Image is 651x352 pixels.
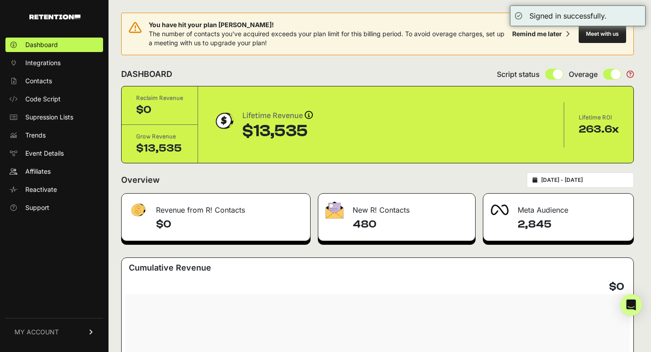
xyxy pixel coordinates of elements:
div: 263.6x [579,122,619,137]
div: $13,535 [242,122,313,140]
img: fa-envelope-19ae18322b30453b285274b1b8af3d052b27d846a4fbe8435d1a52b978f639a2.png [325,201,344,219]
span: Affiliates [25,167,51,176]
span: Event Details [25,149,64,158]
a: Dashboard [5,38,103,52]
span: Support [25,203,49,212]
span: You have hit your plan [PERSON_NAME]! [149,20,509,29]
div: Meta Audience [483,194,633,221]
a: Integrations [5,56,103,70]
span: Contacts [25,76,52,86]
img: fa-dollar-13500eef13a19c4ab2b9ed9ad552e47b0d9fc28b02b83b90ba0e00f96d6372e9.png [129,201,147,219]
a: Contacts [5,74,103,88]
span: Reactivate [25,185,57,194]
div: Open Intercom Messenger [620,294,642,316]
img: fa-meta-2f981b61bb99beabf952f7030308934f19ce035c18b003e963880cc3fabeebb7.png [491,205,509,215]
button: Remind me later [509,26,573,42]
span: Integrations [25,58,61,67]
h2: Overview [121,174,160,186]
button: Meet with us [579,25,626,43]
div: Reclaim Revenue [136,94,183,103]
span: Overage [569,69,598,80]
div: $13,535 [136,141,183,156]
h2: DASHBOARD [121,68,172,81]
div: Signed in successfully. [529,10,607,21]
h4: $0 [609,280,624,294]
a: Event Details [5,146,103,161]
a: Code Script [5,92,103,106]
div: Grow Revenue [136,132,183,141]
a: Supression Lists [5,110,103,124]
div: Remind me later [512,29,562,38]
span: Script status [497,69,540,80]
h4: 480 [353,217,467,232]
span: MY ACCOUNT [14,328,59,337]
span: Code Script [25,95,61,104]
a: Trends [5,128,103,143]
span: Dashboard [25,40,58,49]
a: MY ACCOUNT [5,318,103,346]
a: Reactivate [5,182,103,197]
div: $0 [136,103,183,117]
h4: 2,845 [518,217,626,232]
h4: $0 [156,217,303,232]
div: New R! Contacts [318,194,475,221]
div: Lifetime ROI [579,113,619,122]
span: Supression Lists [25,113,73,122]
img: Retention.com [29,14,80,19]
a: Affiliates [5,164,103,179]
a: Support [5,200,103,215]
img: dollar-coin-05c43ed7efb7bc0c12610022525b4bbbb207c7efeef5aecc26f025e68dcafac9.png [212,109,235,132]
span: The number of contacts you've acquired exceeds your plan limit for this billing period. To avoid ... [149,30,505,47]
div: Revenue from R! Contacts [122,194,310,221]
h3: Cumulative Revenue [129,262,211,274]
span: Trends [25,131,46,140]
div: Lifetime Revenue [242,109,313,122]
